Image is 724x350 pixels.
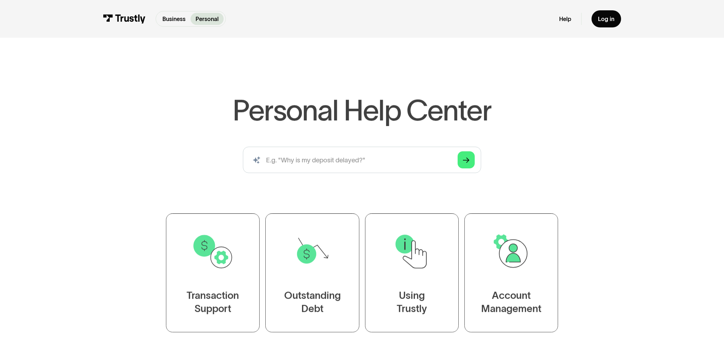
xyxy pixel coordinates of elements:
div: Log in [598,15,614,23]
img: Trustly Logo [103,14,146,23]
form: Search [243,147,481,173]
p: Business [162,15,186,23]
a: TransactionSupport [166,213,260,332]
input: search [243,147,481,173]
h1: Personal Help Center [233,96,491,125]
a: Personal [191,13,224,25]
a: UsingTrustly [365,213,459,332]
a: Business [158,13,191,25]
div: Outstanding Debt [284,289,340,316]
a: Help [559,15,571,23]
a: OutstandingDebt [265,213,359,332]
div: Transaction Support [187,289,239,316]
a: AccountManagement [464,213,558,332]
a: Log in [592,10,621,28]
div: Using Trustly [397,289,427,316]
p: Personal [196,15,219,23]
div: Account Management [481,289,541,316]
